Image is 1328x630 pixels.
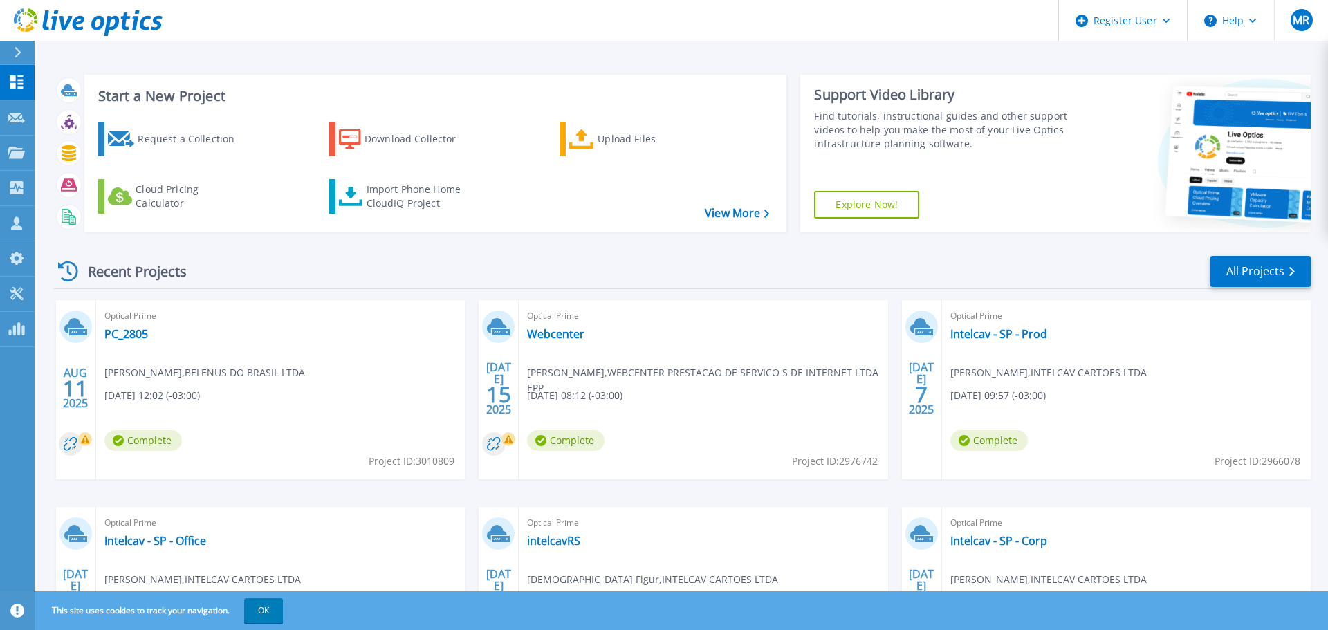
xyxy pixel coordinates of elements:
[98,122,252,156] a: Request a Collection
[104,515,456,530] span: Optical Prime
[950,430,1028,451] span: Complete
[104,572,301,587] span: [PERSON_NAME] , INTELCAV CARTOES LTDA
[104,365,305,380] span: [PERSON_NAME] , BELENUS DO BRASIL LTDA
[950,327,1047,341] a: Intelcav - SP - Prod
[329,122,483,156] a: Download Collector
[527,430,605,451] span: Complete
[136,183,246,210] div: Cloud Pricing Calculator
[98,179,252,214] a: Cloud Pricing Calculator
[486,363,512,414] div: [DATE] 2025
[814,86,1074,104] div: Support Video Library
[527,327,584,341] a: Webcenter
[527,572,778,587] span: [DEMOGRAPHIC_DATA] Figur , INTELCAV CARTOES LTDA
[560,122,714,156] a: Upload Files
[705,207,769,220] a: View More
[1215,454,1300,469] span: Project ID: 2966078
[104,327,148,341] a: PC_2805
[598,125,708,153] div: Upload Files
[950,365,1147,380] span: [PERSON_NAME] , INTELCAV CARTOES LTDA
[792,454,878,469] span: Project ID: 2976742
[244,598,283,623] button: OK
[367,183,474,210] div: Import Phone Home CloudIQ Project
[527,308,879,324] span: Optical Prime
[62,570,89,620] div: [DATE] 2025
[1293,15,1309,26] span: MR
[908,363,934,414] div: [DATE] 2025
[814,109,1074,151] div: Find tutorials, instructional guides and other support videos to help you make the most of your L...
[104,534,206,548] a: Intelcav - SP - Office
[915,389,928,400] span: 7
[104,430,182,451] span: Complete
[53,254,205,288] div: Recent Projects
[62,363,89,414] div: AUG 2025
[527,365,887,396] span: [PERSON_NAME] , WEBCENTER PRESTACAO DE SERVICO S DE INTERNET LTDA EPP
[908,570,934,620] div: [DATE] 2025
[486,389,511,400] span: 15
[950,572,1147,587] span: [PERSON_NAME] , INTELCAV CARTOES LTDA
[369,454,454,469] span: Project ID: 3010809
[104,308,456,324] span: Optical Prime
[104,388,200,403] span: [DATE] 12:02 (-03:00)
[527,515,879,530] span: Optical Prime
[527,388,622,403] span: [DATE] 08:12 (-03:00)
[63,382,88,394] span: 11
[950,308,1302,324] span: Optical Prime
[365,125,475,153] div: Download Collector
[950,534,1047,548] a: Intelcav - SP - Corp
[814,191,919,219] a: Explore Now!
[527,534,580,548] a: intelcavRS
[950,388,1046,403] span: [DATE] 09:57 (-03:00)
[138,125,248,153] div: Request a Collection
[38,598,283,623] span: This site uses cookies to track your navigation.
[486,570,512,620] div: [DATE] 2025
[98,89,769,104] h3: Start a New Project
[1210,256,1311,287] a: All Projects
[950,515,1302,530] span: Optical Prime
